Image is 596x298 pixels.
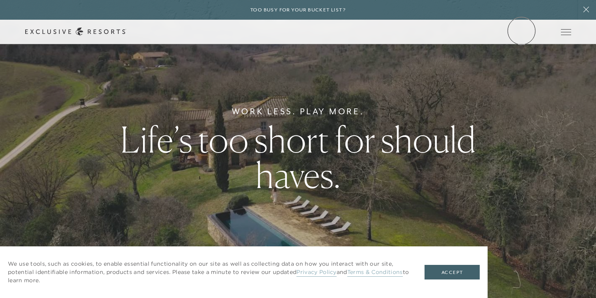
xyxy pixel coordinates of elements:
[250,6,346,14] h6: Too busy for your bucket list?
[425,265,480,280] button: Accept
[232,105,365,118] h6: Work Less. Play More.
[104,122,492,193] h1: Life’s too short for should haves.
[296,268,336,277] a: Privacy Policy
[347,268,403,277] a: Terms & Conditions
[8,260,409,285] p: We use tools, such as cookies, to enable essential functionality on our site as well as collectin...
[561,29,571,35] button: Open navigation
